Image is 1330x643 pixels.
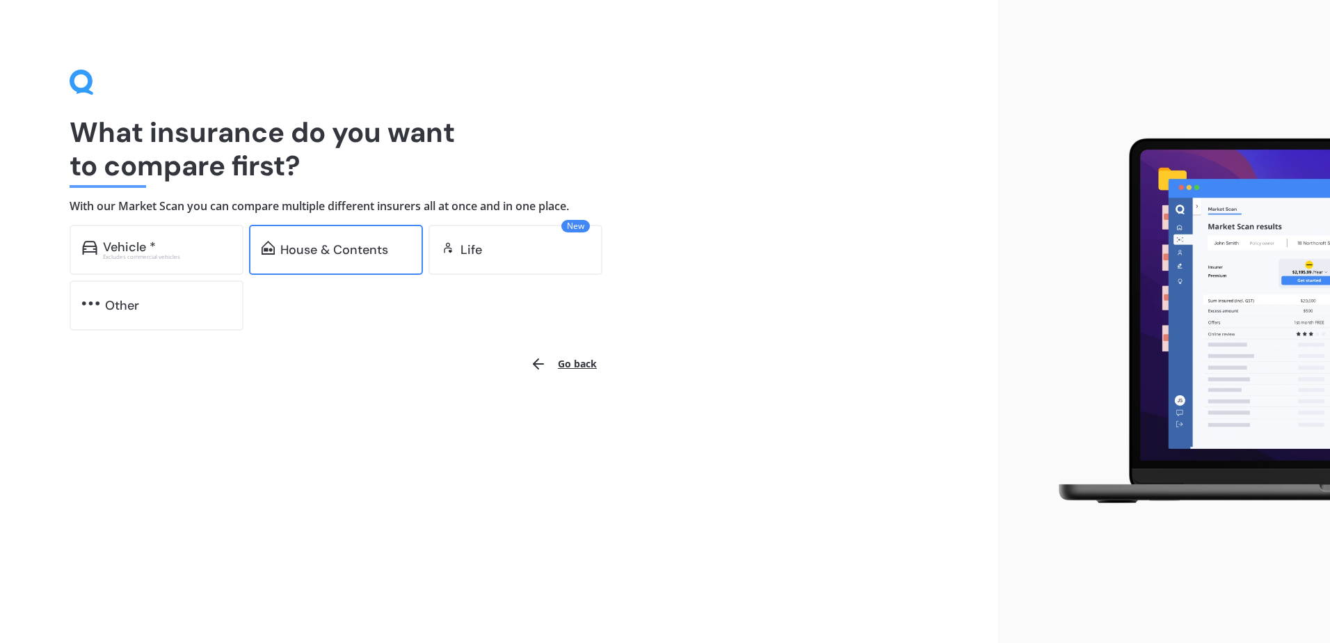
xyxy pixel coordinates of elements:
div: Life [460,243,482,257]
img: home-and-contents.b802091223b8502ef2dd.svg [262,241,275,255]
img: other.81dba5aafe580aa69f38.svg [82,296,99,310]
span: New [561,220,590,232]
img: car.f15378c7a67c060ca3f3.svg [82,241,97,255]
div: Excludes commercial vehicles [103,254,231,260]
h1: What insurance do you want to compare first? [70,116,928,182]
img: laptop.webp [1039,130,1330,513]
div: Vehicle * [103,240,156,254]
div: Other [105,299,139,312]
h4: With our Market Scan you can compare multiple different insurers all at once and in one place. [70,199,928,214]
div: House & Contents [280,243,388,257]
img: life.f720d6a2d7cdcd3ad642.svg [441,241,455,255]
button: Go back [522,347,605,381]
